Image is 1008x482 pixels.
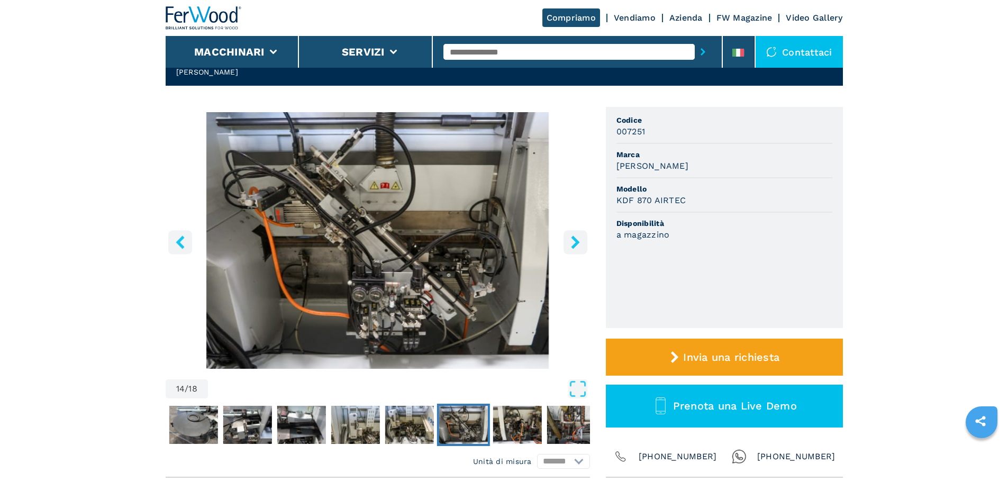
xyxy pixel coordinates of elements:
[331,406,379,444] img: daf8b2af373987376a8f0cd33475cdd1
[437,404,489,446] button: Go to Slide 14
[695,40,711,64] button: submit-button
[732,449,747,464] img: Whatsapp
[166,112,590,369] img: Bordatrice Singola BRANDT KDF 870 AIRTEC
[176,385,185,393] span: 14
[221,404,274,446] button: Go to Slide 10
[613,449,628,464] img: Phone
[342,46,385,58] button: Servizi
[673,399,797,412] span: Prenota una Live Demo
[439,406,487,444] img: 3e9af5c42ee85e951a83bd86a8e95c12
[383,404,435,446] button: Go to Slide 13
[616,229,670,241] h3: a magazzino
[616,160,688,172] h3: [PERSON_NAME]
[544,404,597,446] button: Go to Slide 16
[188,385,197,393] span: 18
[277,406,325,444] img: 7b7673bbc1546636f664cf4b95a15a89
[616,194,686,206] h3: KDF 870 AIRTEC
[614,13,656,23] a: Vendiamo
[185,385,188,393] span: /
[166,6,242,30] img: Ferwood
[166,112,590,369] div: Go to Slide 14
[757,449,836,464] span: [PHONE_NUMBER]
[616,115,832,125] span: Codice
[616,149,832,160] span: Marca
[716,13,773,23] a: FW Magazine
[491,404,543,446] button: Go to Slide 15
[766,47,777,57] img: Contattaci
[616,218,832,229] span: Disponibilità
[606,339,843,376] button: Invia una richiesta
[564,230,587,254] button: right-button
[786,13,842,23] a: Video Gallery
[275,404,328,446] button: Go to Slide 11
[223,406,271,444] img: b6dc19a01bb55962ed0aaf6f3c612118
[493,406,541,444] img: eec6940b32fedb16616d7d3352a17a41
[616,125,646,138] h3: 007251
[616,184,832,194] span: Modello
[169,406,217,444] img: 0839b31b7552445ba16b8a1f41d13c6b
[639,449,717,464] span: [PHONE_NUMBER]
[963,434,1000,474] iframe: Chat
[167,404,220,446] button: Go to Slide 9
[385,406,433,444] img: 61e21d4a7d80040622c235cde64716aa
[473,456,532,467] em: Unità di misura
[329,404,382,446] button: Go to Slide 12
[211,379,587,398] button: Open Fullscreen
[542,8,600,27] a: Compriamo
[967,408,994,434] a: sharethis
[168,230,192,254] button: left-button
[683,351,779,363] span: Invia una richiesta
[113,404,166,446] button: Go to Slide 8
[547,406,595,444] img: 00b9ca1a7a5ed1021c2afdd4a16f932f
[176,67,417,77] h2: [PERSON_NAME]
[669,13,703,23] a: Azienda
[756,36,843,68] div: Contattaci
[194,46,265,58] button: Macchinari
[606,385,843,428] button: Prenota una Live Demo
